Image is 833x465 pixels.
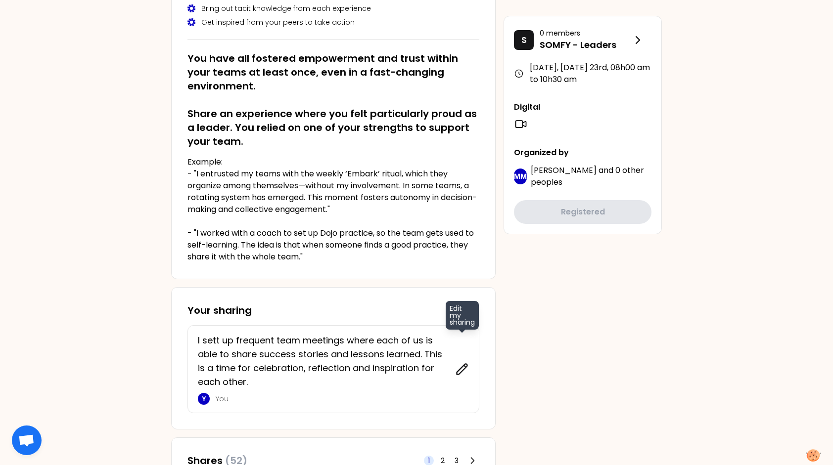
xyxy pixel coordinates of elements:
button: Registered [514,200,651,224]
p: S [521,33,527,47]
span: Edit my sharing [446,301,479,330]
p: 0 members [540,28,632,38]
div: Get inspired from your peers to take action [187,17,479,27]
div: Bring out tacit knowledge from each experience [187,3,479,13]
p: MM [514,171,527,181]
p: I sett up frequent team meetings where each of us is able to share success stories and lessons le... [198,334,449,389]
span: 0 other peoples [531,165,644,188]
span: [PERSON_NAME] [531,165,597,176]
h2: You have all fostered empowerment and trust within your teams at least once, even in a fast-chang... [187,51,479,148]
div: [DATE], [DATE] 23rd , 08h00 am to 10h30 am [514,62,651,85]
p: Example: - "I entrusted my teams with the weekly ‘Embark’ ritual, which they organize among thems... [187,156,479,263]
p: Organized by [514,147,651,159]
h3: Your sharing [187,303,479,317]
p: and [531,165,651,188]
p: Y [202,395,206,403]
p: Digital [514,101,651,113]
p: You [216,394,449,404]
p: SOMFY - Leaders [540,38,632,52]
div: Otwarty czat [12,425,42,455]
